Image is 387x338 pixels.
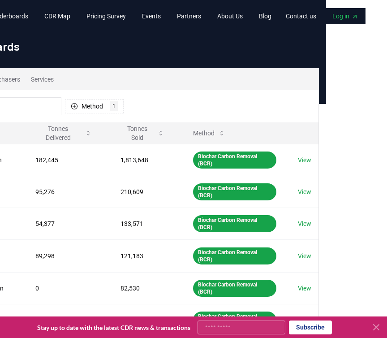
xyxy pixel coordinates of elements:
[332,12,358,21] span: Log in
[279,8,323,24] a: Contact us
[113,124,172,142] button: Tonnes Sold
[106,176,179,208] td: 210,609
[193,312,276,329] div: Biochar Carbon Removal (BCR)
[28,124,99,142] button: Tonnes Delivered
[193,183,276,200] div: Biochar Carbon Removal (BCR)
[21,304,106,336] td: 57,840
[325,8,365,24] a: Log in
[21,272,106,304] td: 0
[65,99,124,113] button: Method1
[186,124,232,142] button: Method
[79,8,133,24] a: Pricing Survey
[298,187,311,196] a: View
[298,284,311,293] a: View
[106,144,179,176] td: 1,813,648
[106,272,179,304] td: 82,530
[210,8,250,24] a: About Us
[106,304,179,336] td: 57,848
[193,280,276,297] div: Biochar Carbon Removal (BCR)
[37,8,77,24] a: CDR Map
[298,251,311,260] a: View
[135,8,168,24] a: Events
[193,152,276,169] div: Biochar Carbon Removal (BCR)
[298,156,311,165] a: View
[106,208,179,239] td: 133,571
[21,239,106,272] td: 89,298
[110,101,118,111] div: 1
[193,215,276,232] div: Biochar Carbon Removal (BCR)
[21,208,106,239] td: 54,377
[21,176,106,208] td: 95,276
[26,69,59,90] button: Services
[106,239,179,272] td: 121,183
[252,8,279,24] a: Blog
[298,219,311,228] a: View
[21,144,106,176] td: 182,445
[279,8,365,24] nav: Main
[298,316,311,325] a: View
[170,8,208,24] a: Partners
[193,247,276,264] div: Biochar Carbon Removal (BCR)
